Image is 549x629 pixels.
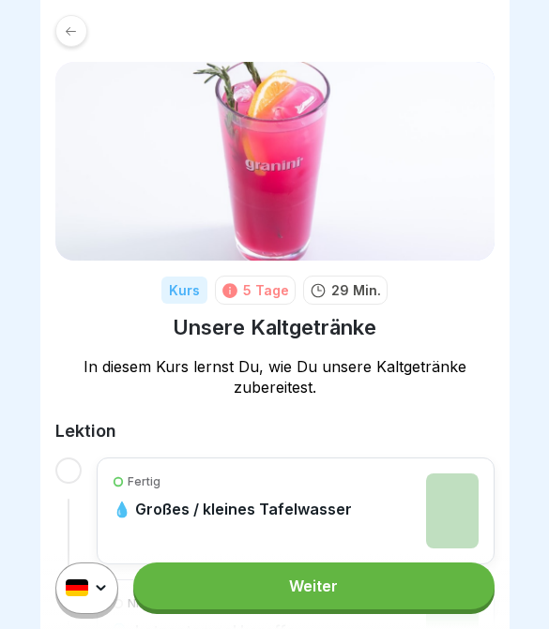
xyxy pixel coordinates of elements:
p: Fertig [128,473,160,490]
div: 5 Tage [243,280,289,300]
h1: Unsere Kaltgetränke [173,314,376,341]
img: o65mqm5zu8kk6iyyifda1ab1.png [55,62,495,261]
a: Weiter [133,562,494,609]
img: de.svg [66,580,88,597]
h2: Lektion [55,420,495,442]
p: In diesem Kurs lernst Du, wie Du unsere Kaltgetränke zubereitest. [55,356,495,397]
a: Fertig💧 Großes / kleines Tafelwasser [113,473,479,548]
div: Kurs [161,277,207,304]
p: 29 Min. [331,280,381,300]
img: yhu2jw1e07x8dklr29zskzeu.png [426,473,479,548]
p: 💧 Großes / kleines Tafelwasser [113,500,352,518]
